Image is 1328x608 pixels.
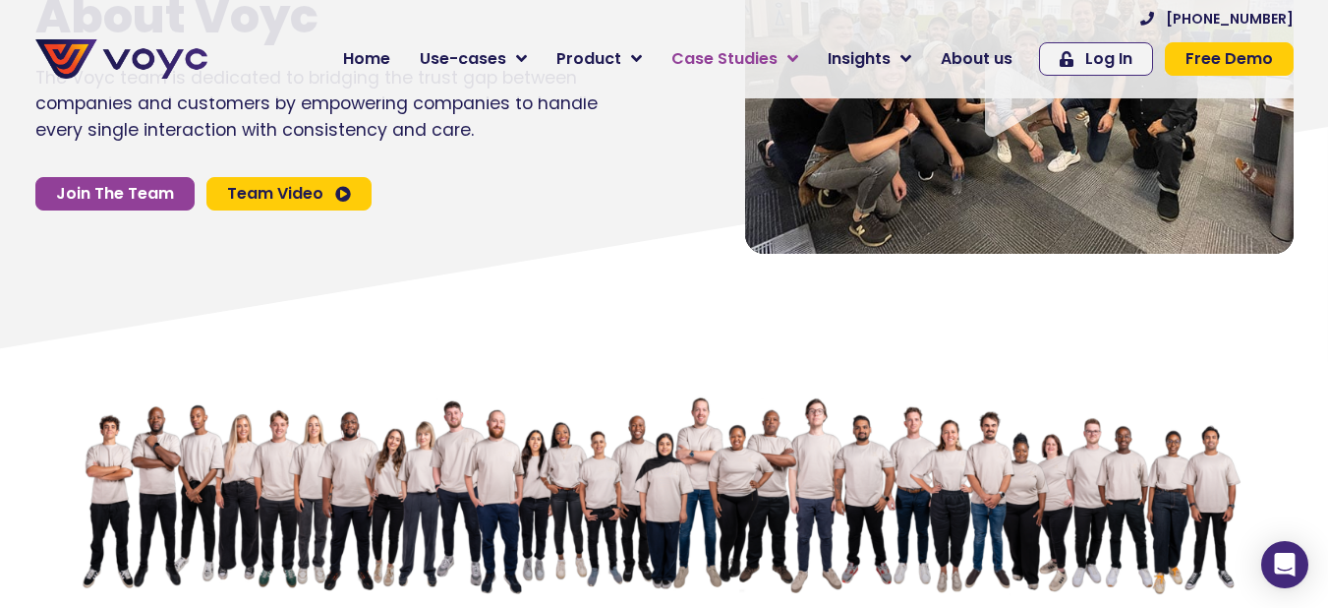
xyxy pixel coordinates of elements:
[1140,12,1294,26] a: [PHONE_NUMBER]
[1166,12,1294,26] span: [PHONE_NUMBER]
[542,39,657,79] a: Product
[1085,51,1132,67] span: Log In
[941,47,1012,71] span: About us
[1165,42,1294,76] a: Free Demo
[1261,541,1308,588] div: Open Intercom Messenger
[657,39,813,79] a: Case Studies
[813,39,926,79] a: Insights
[828,47,891,71] span: Insights
[980,58,1059,140] div: Video play button
[1185,51,1273,67] span: Free Demo
[35,177,195,211] a: Join The Team
[420,47,506,71] span: Use-cases
[405,39,542,79] a: Use-cases
[35,39,207,79] img: voyc-full-logo
[35,65,598,143] p: The Voyc team is dedicated to bridging the trust gap between companies and customers by empowerin...
[926,39,1027,79] a: About us
[556,47,621,71] span: Product
[227,186,323,202] span: Team Video
[671,47,778,71] span: Case Studies
[343,47,390,71] span: Home
[206,177,372,211] a: Team Video
[56,186,174,202] span: Join The Team
[1039,42,1153,76] a: Log In
[328,39,405,79] a: Home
